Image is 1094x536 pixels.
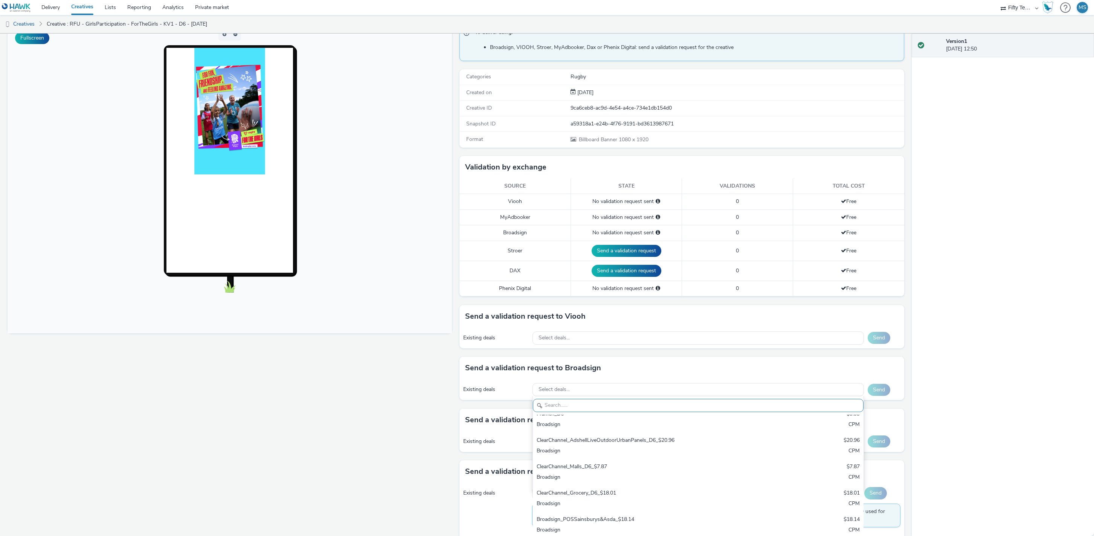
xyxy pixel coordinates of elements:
[490,44,900,51] li: Broadsign, VIOOH, Stroer, MyAdbooker, Dax or Phenix Digital: send a validation request for the cr...
[844,489,860,498] div: $18.01
[575,214,678,221] div: No validation request sent
[576,89,594,96] div: Creation 21 August 2025, 12:50
[537,526,751,535] div: Broadsign
[459,209,571,225] td: MyAdbooker
[736,267,739,274] span: 0
[465,311,586,322] h3: Send a validation request to Viooh
[466,73,491,80] span: Categories
[537,489,751,498] div: ClearChannel_Grocery_D6_$18.01
[946,38,1088,53] div: [DATE] 12:50
[571,120,903,128] div: a59318a1-e24b-4f76-9191-bd3613987671
[841,285,856,292] span: Free
[465,414,610,426] h3: Send a validation request to MyAdbooker
[844,516,860,524] div: $18.14
[656,229,660,237] div: Please select a deal below and click on Send to send a validation request to Broadsign.
[844,437,860,445] div: $20.96
[656,214,660,221] div: Please select a deal below and click on Send to send a validation request to MyAdbooker.
[864,487,887,499] button: Send
[187,23,258,150] img: Advertisement preview
[459,179,571,194] th: Source
[537,447,751,456] div: Broadsign
[841,267,856,274] span: Free
[736,198,739,205] span: 0
[465,162,546,173] h3: Validation by exchange
[847,463,860,472] div: $7.87
[841,214,856,221] span: Free
[466,136,483,143] span: Format
[1079,2,1086,13] div: MS
[571,73,903,81] div: Rugby
[1042,2,1056,14] a: Hawk Academy
[946,38,967,45] strong: Version 1
[463,386,529,393] div: Existing deals
[539,335,570,341] span: Select deals...
[848,473,860,482] div: CPM
[578,136,648,143] span: 1080 x 1920
[15,32,49,44] button: Fullscreen
[459,194,571,209] td: Viooh
[592,245,661,257] button: Send a validation request
[537,437,751,445] div: ClearChannel_AdshellLiveOutdoorUrbanPanels_D6_$20.96
[466,89,492,96] span: Created on
[459,281,571,296] td: Phenix Digital
[1042,2,1053,14] img: Hawk Academy
[575,229,678,237] div: No validation request sent
[868,332,890,344] button: Send
[43,15,211,33] a: Creative : RFU - GirlsParticipation - ForTheGirls - KV1 - D6 - [DATE]
[841,229,856,236] span: Free
[576,89,594,96] span: [DATE]
[848,421,860,429] div: CPM
[571,179,682,194] th: State
[793,179,904,194] th: Total cost
[841,247,856,254] span: Free
[537,410,751,419] div: Framen_D6
[848,447,860,456] div: CPM
[537,500,751,509] div: Broadsign
[736,247,739,254] span: 0
[575,198,678,205] div: No validation request sent
[537,473,751,482] div: Broadsign
[533,399,864,412] input: Search......
[736,285,739,292] span: 0
[465,466,613,477] h3: Send a validation request to Phenix Digital
[537,516,751,524] div: Broadsign_POSSainsburys&Asda_$18.14
[868,384,890,396] button: Send
[475,29,896,38] span: To deliver using:
[2,3,31,12] img: undefined Logo
[571,104,903,112] div: 9ca6ceb8-ac9d-4e54-a4ce-734e1db154d0
[463,489,528,497] div: Existing deals
[465,362,601,374] h3: Send a validation request to Broadsign
[736,214,739,221] span: 0
[868,435,890,447] button: Send
[466,120,496,127] span: Snapshot ID
[579,136,619,143] span: Billboard Banner
[575,285,678,292] div: No validation request sent
[841,198,856,205] span: Free
[459,261,571,281] td: DAX
[466,104,492,111] span: Creative ID
[848,500,860,509] div: CPM
[592,265,661,277] button: Send a validation request
[459,225,571,241] td: Broadsign
[4,21,11,28] img: dooh
[463,438,529,445] div: Existing deals
[463,334,529,342] div: Existing deals
[656,285,660,292] div: Please select a deal below and click on Send to send a validation request to Phenix Digital.
[736,229,739,236] span: 0
[656,198,660,205] div: Please select a deal below and click on Send to send a validation request to Viooh.
[847,410,860,419] div: $9.99
[848,526,860,535] div: CPM
[539,386,570,393] span: Select deals...
[537,421,751,429] div: Broadsign
[459,241,571,261] td: Stroer
[537,463,751,472] div: ClearChannel_Malls_D6_$7.87
[682,179,793,194] th: Validations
